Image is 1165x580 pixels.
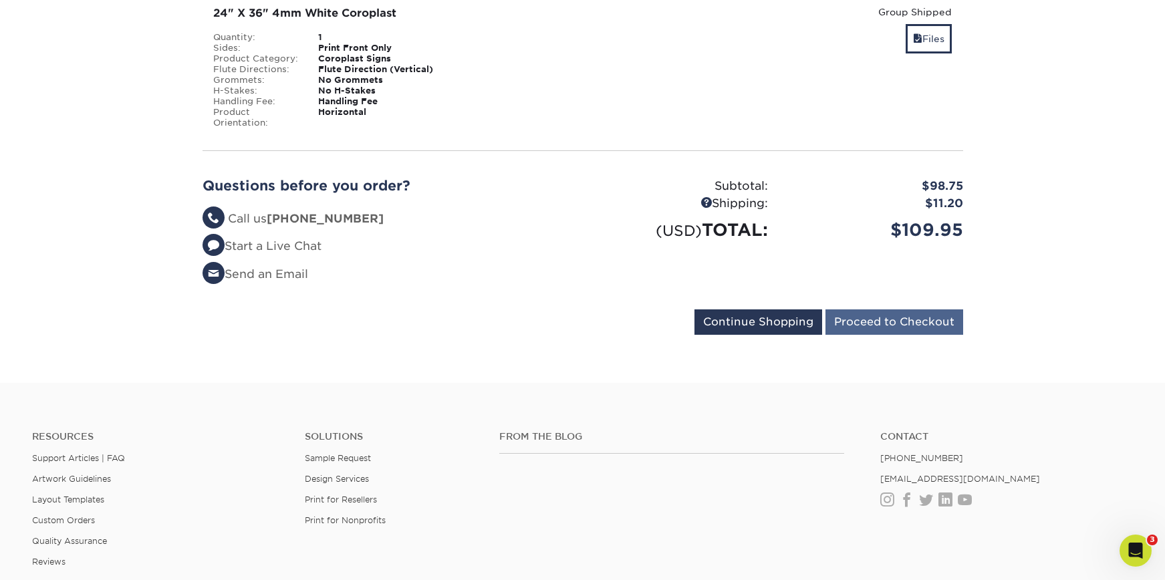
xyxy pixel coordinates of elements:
[308,32,456,43] div: 1
[32,557,66,567] a: Reviews
[305,453,371,463] a: Sample Request
[32,536,107,546] a: Quality Assurance
[308,86,456,96] div: No H-Stakes
[305,474,369,484] a: Design Services
[32,494,104,504] a: Layout Templates
[203,210,573,228] li: Call us
[203,53,309,64] div: Product Category:
[719,5,952,19] div: Group Shipped
[1147,535,1158,545] span: 3
[499,431,845,442] h4: From the Blog
[308,107,456,128] div: Horizontal
[880,431,1133,442] a: Contact
[267,212,384,225] strong: [PHONE_NUMBER]
[694,309,822,335] input: Continue Shopping
[778,178,973,195] div: $98.75
[825,309,963,335] input: Proceed to Checkout
[305,494,377,504] a: Print for Resellers
[203,32,309,43] div: Quantity:
[906,24,952,53] a: Files
[305,515,386,525] a: Print for Nonprofits
[203,239,321,253] a: Start a Live Chat
[880,474,1040,484] a: [EMAIL_ADDRESS][DOMAIN_NAME]
[308,75,456,86] div: No Grommets
[203,178,573,194] h2: Questions before you order?
[583,178,778,195] div: Subtotal:
[1120,535,1152,567] iframe: Intercom live chat
[32,431,285,442] h4: Resources
[203,86,309,96] div: H-Stakes:
[656,222,702,239] small: (USD)
[203,64,309,75] div: Flute Directions:
[305,431,479,442] h4: Solutions
[880,453,963,463] a: [PHONE_NUMBER]
[778,217,973,243] div: $109.95
[203,75,309,86] div: Grommets:
[203,43,309,53] div: Sides:
[913,33,922,44] span: files
[583,195,778,212] div: Shipping:
[308,53,456,64] div: Coroplast Signs
[203,96,309,107] div: Handling Fee:
[308,96,456,107] div: Handling Fee
[203,107,309,128] div: Product Orientation:
[308,43,456,53] div: Print Front Only
[308,64,456,75] div: Flute Direction (Vertical)
[213,5,699,21] div: 24" X 36" 4mm White Coroplast
[583,217,778,243] div: TOTAL:
[778,195,973,212] div: $11.20
[32,453,125,463] a: Support Articles | FAQ
[203,267,308,281] a: Send an Email
[32,474,111,484] a: Artwork Guidelines
[32,515,95,525] a: Custom Orders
